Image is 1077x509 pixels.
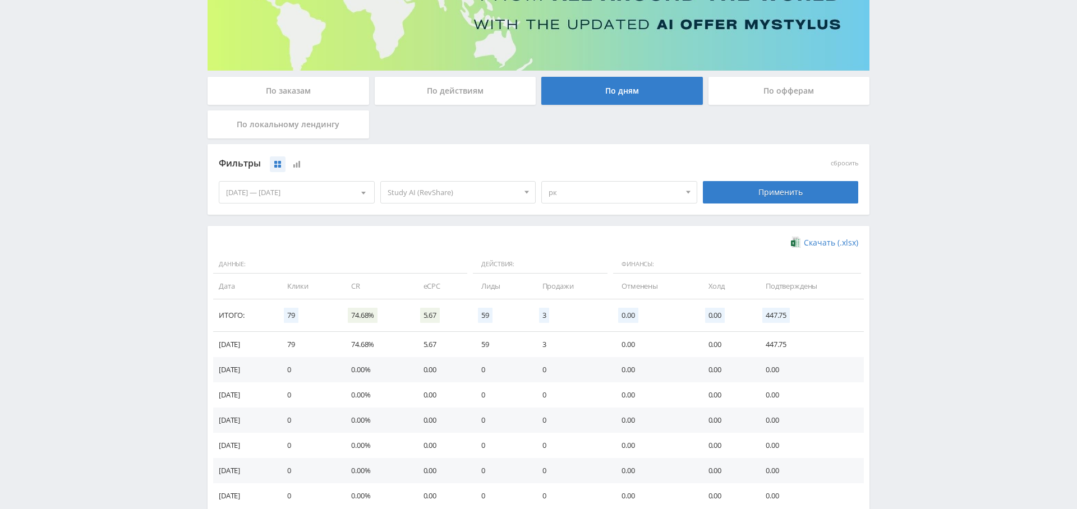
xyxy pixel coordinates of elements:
td: 0.00% [340,483,412,508]
td: [DATE] [213,433,276,458]
td: 0 [276,382,340,408]
td: 0.00 [754,408,864,433]
td: 0 [470,433,531,458]
td: 0.00 [610,332,697,357]
td: 0.00 [697,483,754,508]
td: 0.00% [340,458,412,483]
td: Подтверждены [754,274,864,299]
span: 0.00 [618,308,638,323]
td: 79 [276,332,340,357]
img: xlsx [791,237,800,248]
td: 0.00 [610,408,697,433]
td: 0.00 [610,382,697,408]
td: 0 [531,357,610,382]
td: Дата [213,274,276,299]
td: 0.00% [340,357,412,382]
td: 0.00% [340,382,412,408]
td: 0.00 [697,332,754,357]
span: 3 [539,308,550,323]
span: 79 [284,308,298,323]
td: Итого: [213,299,276,332]
td: 0 [276,458,340,483]
span: рк [549,182,680,203]
td: 0.00 [754,382,864,408]
span: 5.67 [420,308,440,323]
td: [DATE] [213,483,276,508]
td: [DATE] [213,458,276,483]
td: 0.00 [754,357,864,382]
span: Скачать (.xlsx) [804,238,858,247]
span: Study AI (RevShare) [388,182,519,203]
td: CR [340,274,412,299]
td: 0 [531,408,610,433]
td: 0.00 [412,458,471,483]
td: 0.00 [697,458,754,483]
div: По офферам [708,77,870,105]
td: Отменены [610,274,697,299]
td: 0.00 [610,458,697,483]
td: [DATE] [213,357,276,382]
div: [DATE] — [DATE] [219,182,374,203]
td: 0.00 [754,458,864,483]
span: 74.68% [348,308,378,323]
td: 0 [276,357,340,382]
td: 0.00 [697,357,754,382]
td: 0.00% [340,433,412,458]
td: Холд [697,274,754,299]
td: 0.00 [412,382,471,408]
td: 0 [470,382,531,408]
td: 0 [531,458,610,483]
td: [DATE] [213,408,276,433]
span: 0.00 [705,308,725,323]
td: 0.00 [754,433,864,458]
div: По действиям [375,77,536,105]
td: 0 [470,483,531,508]
td: Лиды [470,274,531,299]
div: Применить [703,181,859,203]
td: 0.00 [697,433,754,458]
td: 0 [470,458,531,483]
span: 59 [478,308,493,323]
td: 5.67 [412,332,471,357]
button: сбросить [831,160,858,167]
td: 0.00 [412,408,471,433]
a: Скачать (.xlsx) [791,237,858,248]
td: [DATE] [213,332,276,357]
td: 59 [470,332,531,357]
td: 0.00 [697,382,754,408]
td: 0 [276,483,340,508]
span: 447.75 [762,308,790,323]
td: 0.00 [412,357,471,382]
td: [DATE] [213,382,276,408]
td: 0 [276,433,340,458]
div: По локальному лендингу [208,110,369,138]
span: Финансы: [613,255,861,274]
td: 0.00 [610,483,697,508]
td: 0.00% [340,408,412,433]
td: Клики [276,274,340,299]
td: Продажи [531,274,610,299]
div: По заказам [208,77,369,105]
td: 0.00 [412,433,471,458]
span: Действия: [473,255,607,274]
td: 0 [276,408,340,433]
td: 0 [470,357,531,382]
div: По дням [541,77,703,105]
td: 0 [531,433,610,458]
td: 447.75 [754,332,864,357]
td: 0 [470,408,531,433]
td: 0.00 [610,357,697,382]
td: 0.00 [754,483,864,508]
td: 0.00 [412,483,471,508]
td: 3 [531,332,610,357]
td: eCPC [412,274,471,299]
td: 0 [531,483,610,508]
span: Данные: [213,255,467,274]
td: 0.00 [610,433,697,458]
div: Фильтры [219,155,697,172]
td: 0 [531,382,610,408]
td: 0.00 [697,408,754,433]
td: 74.68% [340,332,412,357]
